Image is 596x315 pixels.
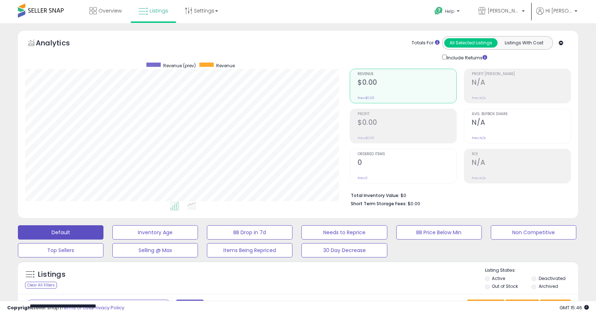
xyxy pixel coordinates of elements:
i: Get Help [434,6,443,15]
h5: Listings [38,270,66,280]
button: Save View [467,300,504,312]
label: Active [492,275,505,281]
span: Revenue (prev) [163,63,196,69]
small: Prev: N/A [472,96,486,100]
button: Selling @ Max [112,243,198,257]
button: Listings With Cost [497,38,551,48]
span: Revenue [358,72,456,76]
p: Listing States: [485,267,578,274]
button: Items Being Repriced [207,243,292,257]
span: $0.00 [408,200,420,207]
button: Default [18,225,103,240]
span: 2025-08-13 15:46 GMT [559,304,589,311]
span: Revenue [216,63,235,69]
label: Archived [539,283,558,289]
div: Clear All Filters [25,282,57,289]
span: ROI [472,152,571,156]
button: Needs to Reprice [301,225,387,240]
small: Prev: $0.00 [358,136,374,140]
span: Listings [150,7,168,14]
span: Overview [98,7,122,14]
a: Help [429,1,467,23]
h2: N/A [472,158,571,168]
strong: Copyright [7,304,33,311]
button: All Selected Listings [444,38,498,48]
button: Filters [176,300,204,312]
a: Hi [PERSON_NAME] [536,7,577,23]
b: Short Term Storage Fees: [351,201,407,207]
button: Top Sellers [18,243,103,257]
div: Include Returns [437,53,496,61]
span: Profit [358,112,456,116]
li: $0 [351,191,566,199]
span: Profit [PERSON_NAME] [472,72,571,76]
h5: Analytics [36,38,84,50]
small: Prev: 0 [358,176,368,180]
div: Totals For [412,40,440,46]
span: [PERSON_NAME]'s Toys [488,7,520,14]
button: Non Competitive [491,225,576,240]
small: Prev: N/A [472,136,486,140]
button: BB Drop in 7d [207,225,292,240]
label: Out of Stock [492,283,518,289]
h2: $0.00 [358,118,456,128]
span: Help [445,8,455,14]
button: BB Price Below Min [396,225,482,240]
button: 30 Day Decrease [301,243,387,257]
h2: N/A [472,78,571,88]
small: Prev: N/A [472,176,486,180]
div: seller snap | | [7,305,124,311]
b: Total Inventory Value: [351,192,399,198]
span: Avg. Buybox Share [472,112,571,116]
button: Inventory Age [112,225,198,240]
h2: N/A [472,118,571,128]
label: Deactivated [539,275,566,281]
span: Hi [PERSON_NAME] [546,7,572,14]
small: Prev: $0.00 [358,96,374,100]
h2: 0 [358,158,456,168]
button: Actions [540,300,571,312]
button: Columns [505,300,539,312]
span: Ordered Items [358,152,456,156]
h2: $0.00 [358,78,456,88]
